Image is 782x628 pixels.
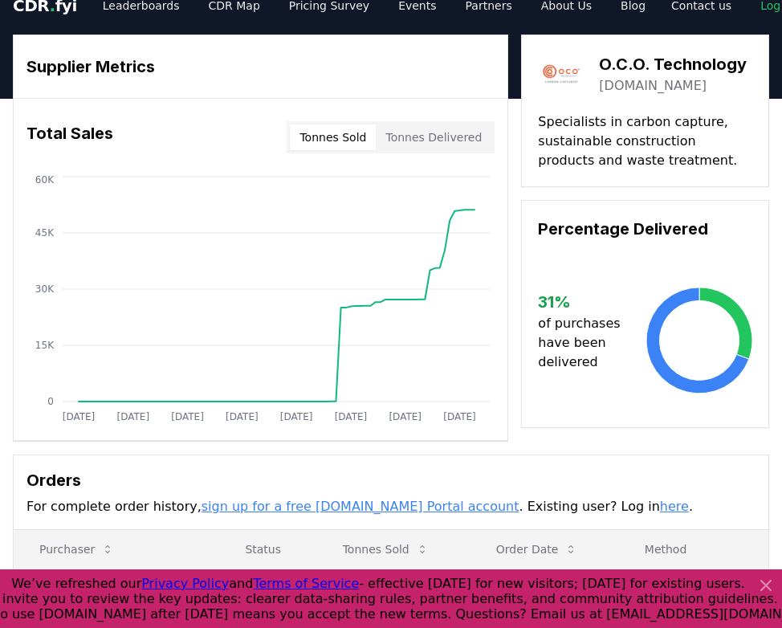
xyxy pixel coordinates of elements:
[26,533,127,565] button: Purchaser
[171,411,204,422] tspan: [DATE]
[599,52,747,76] h3: O.C.O. Technology
[660,499,689,514] a: here
[47,396,54,407] tspan: 0
[599,76,707,96] a: [DOMAIN_NAME]
[470,569,619,613] td: [DATE]
[226,411,259,422] tspan: [DATE]
[35,340,55,351] tspan: 15K
[317,569,470,613] td: 157
[632,541,756,557] p: Method
[35,227,55,239] tspan: 45K
[443,411,476,422] tspan: [DATE]
[538,112,752,170] p: Specialists in carbon capture, sustainable construction products and waste treatment.
[290,124,376,150] button: Tonnes Sold
[35,174,55,186] tspan: 60K
[63,411,96,422] tspan: [DATE]
[26,121,113,153] h3: Total Sales
[280,411,313,422] tspan: [DATE]
[376,124,491,150] button: Tonnes Delivered
[26,55,495,79] h3: Supplier Metrics
[483,533,591,565] button: Order Date
[14,569,219,613] td: [PERSON_NAME] Holdings
[538,290,646,314] h3: 31 %
[35,283,55,295] tspan: 30K
[389,411,422,422] tspan: [DATE]
[538,314,646,372] p: of purchases have been delivered
[538,51,583,96] img: O.C.O. Technology-logo
[202,499,519,514] a: sign up for a free [DOMAIN_NAME] Portal account
[538,217,752,241] h3: Percentage Delivered
[232,541,303,557] p: Status
[335,411,368,422] tspan: [DATE]
[26,468,756,492] h3: Orders
[116,411,149,422] tspan: [DATE]
[330,533,442,565] button: Tonnes Sold
[26,497,756,516] p: For complete order history, . Existing user? Log in .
